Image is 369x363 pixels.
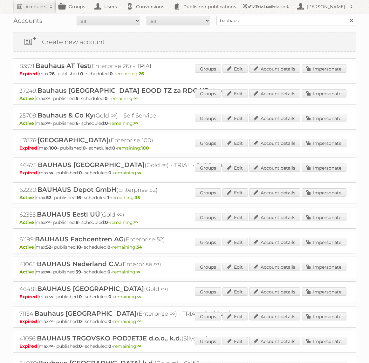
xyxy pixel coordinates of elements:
p: max: - published: - scheduled: - [19,96,350,101]
p: max: - published: - scheduled: - [19,319,350,324]
a: Groups [195,238,221,246]
strong: ∞ [134,219,138,225]
a: Edit [222,213,248,221]
a: Impersonate [302,64,346,73]
h2: 61199: (Enterprise 52) [19,235,242,244]
h2: [PERSON_NAME] [305,3,347,10]
strong: ∞ [137,319,141,324]
strong: 18 [77,244,81,250]
a: Impersonate [302,188,346,197]
h2: 71154: (Enterprise ∞) - TRIAL - Self Service [19,310,242,318]
h2: 46481: (Gold ∞) [19,285,242,293]
strong: ∞ [46,269,50,275]
p: max: - published: - scheduled: - [19,145,350,151]
span: remaining: [110,219,138,225]
a: Impersonate [302,337,346,345]
strong: 0 [79,319,82,324]
a: Account details [249,139,300,147]
span: Bauhaus [GEOGRAPHIC_DATA] EOOD TZ za RDG KD [38,87,210,94]
a: Account details [249,263,300,271]
span: remaining: [112,269,140,275]
strong: 0 [107,244,111,250]
strong: 0 [105,219,108,225]
span: BAUHAUS [GEOGRAPHIC_DATA] [38,161,145,169]
strong: 16 [77,195,81,200]
span: Active [19,120,36,126]
span: remaining: [113,343,141,349]
span: Expired [19,145,39,151]
strong: 52 [46,195,51,200]
a: Edit [222,238,248,246]
strong: 0 [112,145,115,151]
span: Expired [19,343,39,349]
span: remaining: [109,96,138,101]
a: Groups [195,164,221,172]
strong: ∞ [136,269,140,275]
strong: 0 [79,294,82,299]
strong: 26 [49,71,55,77]
h2: 25709: (Gold ∞) - Self Service [19,111,242,120]
a: Groups [195,213,221,221]
strong: 0 [83,145,86,151]
strong: ∞ [46,219,50,225]
strong: 0 [105,96,108,101]
span: BAUHAUS [GEOGRAPHIC_DATA] [37,285,144,292]
a: Groups [195,312,221,320]
span: Active [19,244,36,250]
strong: ∞ [134,120,138,126]
p: max: - published: - scheduled: - [19,269,350,275]
a: Groups [195,89,221,97]
a: Groups [195,139,221,147]
h2: 41065: (Enterprise ∞) [19,260,242,268]
strong: ∞ [137,170,141,176]
a: Impersonate [302,114,346,122]
span: [GEOGRAPHIC_DATA] [38,136,109,144]
strong: 39 [76,269,81,275]
a: Impersonate [302,89,346,97]
strong: 0 [79,170,82,176]
span: Expired [19,294,39,299]
strong: ∞ [133,96,138,101]
strong: 5 [76,96,78,101]
span: BAUHAUS Depot GmbH [38,186,116,193]
h2: 37249: (Bronze-2023 ∞) [19,87,242,95]
strong: 0 [108,170,112,176]
strong: 34 [136,244,142,250]
strong: ∞ [49,170,53,176]
p: max: - published: - scheduled: - [19,170,350,176]
span: Active [19,269,36,275]
a: Create new account [13,32,356,51]
strong: 0 [110,71,113,77]
strong: 100 [141,145,149,151]
span: Expired [19,319,39,324]
strong: 1 [107,195,109,200]
span: remaining: [117,145,149,151]
a: Impersonate [302,238,346,246]
span: remaining: [111,195,140,200]
span: remaining: [112,244,142,250]
span: Bauhaus [GEOGRAPHIC_DATA] [35,310,137,317]
strong: 0 [105,120,108,126]
a: Groups [195,337,221,345]
span: remaining: [110,120,138,126]
a: Impersonate [302,139,346,147]
h2: 62355: (Gold ∞) [19,211,242,219]
a: Account details [249,89,300,97]
p: max: - published: - scheduled: - [19,244,350,250]
strong: 0 [108,319,112,324]
span: Expired [19,170,39,176]
span: BAUHAUS Eesti UÜ [37,211,100,218]
strong: ∞ [137,294,141,299]
span: Bauhaus & Co Ky [38,111,94,119]
a: Edit [222,337,248,345]
strong: ∞ [46,96,50,101]
p: max: - published: - scheduled: - [19,71,350,77]
a: Account details [249,287,300,296]
a: Groups [195,287,221,296]
span: BAUHAUS TRGOVSKO PODJETJE d.o.o., k.d. [37,334,181,342]
h2: 83571: (Enterprise 26) - TRIAL [19,62,242,70]
strong: 8 [76,219,79,225]
h2: 47876: (Enterprise 100) [19,136,242,145]
p: max: - published: - scheduled: - [19,219,350,225]
strong: ∞ [49,343,53,349]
